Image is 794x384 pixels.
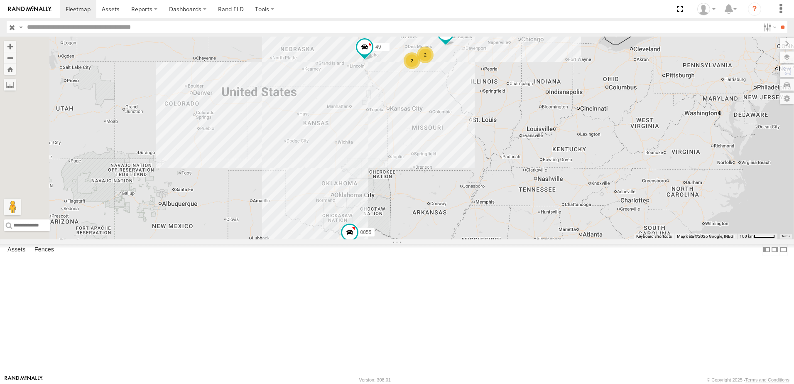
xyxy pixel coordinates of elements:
[748,2,761,16] i: ?
[4,79,16,91] label: Measure
[782,235,790,238] a: Terms (opens in new tab)
[740,234,754,239] span: 100 km
[760,21,778,33] label: Search Filter Options
[359,377,391,382] div: Version: 308.01
[779,244,788,256] label: Hide Summary Table
[737,234,777,239] button: Map Scale: 100 km per 47 pixels
[4,41,16,52] button: Zoom in
[8,6,51,12] img: rand-logo.svg
[3,244,29,256] label: Assets
[636,234,672,239] button: Keyboard shortcuts
[375,44,381,50] span: 49
[762,244,771,256] label: Dock Summary Table to the Left
[4,52,16,64] button: Zoom out
[694,3,718,15] div: Tim Zylstra
[745,377,789,382] a: Terms and Conditions
[4,199,21,215] button: Drag Pegman onto the map to open Street View
[5,376,43,384] a: Visit our Website
[17,21,24,33] label: Search Query
[707,377,789,382] div: © Copyright 2025 -
[30,244,58,256] label: Fences
[360,229,372,235] span: 0055
[417,47,434,63] div: 2
[677,234,735,239] span: Map data ©2025 Google, INEGI
[771,244,779,256] label: Dock Summary Table to the Right
[780,93,794,104] label: Map Settings
[4,64,16,75] button: Zoom Home
[404,52,420,69] div: 2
